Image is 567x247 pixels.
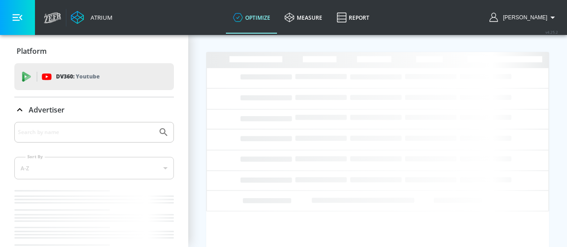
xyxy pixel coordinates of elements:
div: Platform [14,39,174,64]
p: Youtube [76,72,100,81]
p: Advertiser [29,105,65,115]
a: Atrium [71,11,113,24]
input: Search by name [18,126,154,138]
span: v 4.25.2 [545,30,558,35]
label: Sort By [26,154,45,160]
a: optimize [226,1,277,34]
span: login as: jaydatta.dere@groupm.com [499,14,547,21]
p: DV360: [56,72,100,82]
div: Atrium [87,13,113,22]
a: Report [329,1,377,34]
p: Platform [17,46,47,56]
a: measure [277,1,329,34]
div: A-Z [14,157,174,179]
button: [PERSON_NAME] [489,12,558,23]
div: DV360: Youtube [14,63,174,90]
div: Advertiser [14,97,174,122]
